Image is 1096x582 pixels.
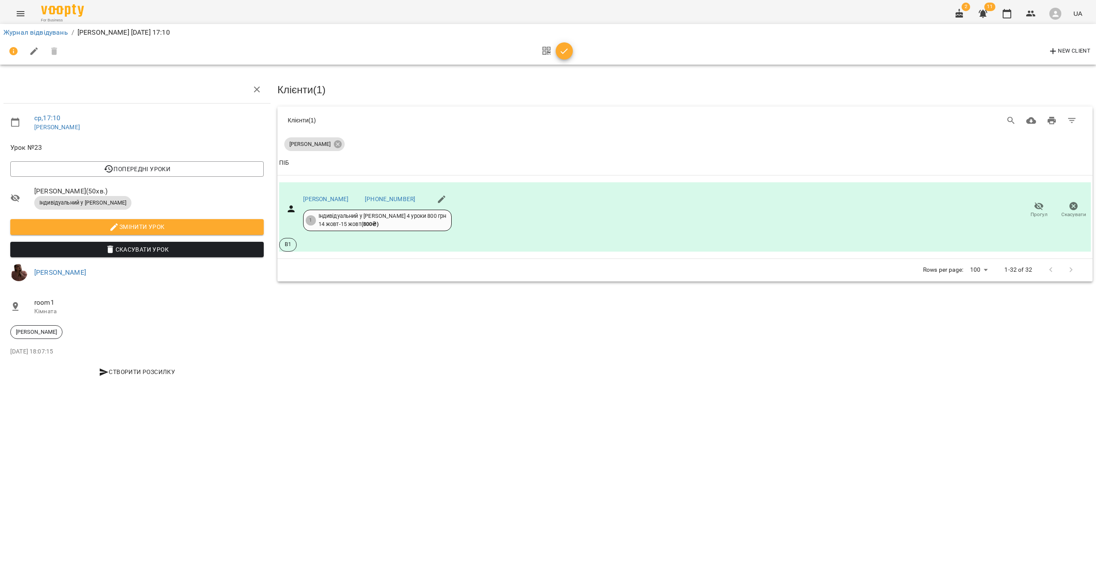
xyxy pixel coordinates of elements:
[1022,198,1056,222] button: Прогул
[10,219,264,235] button: Змінити урок
[1070,6,1086,21] button: UA
[280,241,296,248] span: B1
[923,266,963,274] p: Rows per page:
[10,264,27,281] img: 3c9324ac2b6f4726937e6d6256b13e9c.jpeg
[10,143,264,153] span: Урок №23
[17,244,257,255] span: Скасувати Урок
[303,196,349,202] a: [PERSON_NAME]
[41,18,84,23] span: For Business
[306,215,316,226] div: 1
[34,307,264,316] p: Кімната
[1030,211,1048,218] span: Прогул
[34,114,60,122] a: ср , 17:10
[1004,266,1032,274] p: 1-32 of 32
[17,222,257,232] span: Змінити урок
[361,221,378,227] b: ( 800 ₴ )
[34,124,80,131] a: [PERSON_NAME]
[279,158,289,168] div: ПІБ
[1056,198,1091,222] button: Скасувати
[1046,45,1093,58] button: New Client
[34,199,131,207] span: Індивідуальний у [PERSON_NAME]
[279,158,289,168] div: Sort
[10,364,264,380] button: Створити розсилку
[14,367,260,377] span: Створити розсилку
[41,4,84,17] img: Voopty Logo
[34,297,264,308] span: room1
[967,264,991,276] div: 100
[10,3,31,24] button: Menu
[11,328,62,336] span: [PERSON_NAME]
[34,268,86,276] a: [PERSON_NAME]
[1048,46,1090,56] span: New Client
[3,28,68,36] a: Журнал відвідувань
[71,27,74,38] li: /
[1061,211,1086,218] span: Скасувати
[17,164,257,174] span: Попередні уроки
[365,196,415,202] a: [PHONE_NUMBER]
[319,212,447,228] div: Індивідуальний у [PERSON_NAME] 4 уроки 800 грн 14 жовт - 15 жовт
[288,116,658,125] div: Клієнти ( 1 )
[1062,110,1082,131] button: Фільтр
[1073,9,1082,18] span: UA
[277,107,1093,134] div: Table Toolbar
[3,27,1093,38] nav: breadcrumb
[984,3,995,11] span: 11
[277,84,1093,95] h3: Клієнти ( 1 )
[77,27,170,38] p: [PERSON_NAME] [DATE] 17:10
[10,325,63,339] div: [PERSON_NAME]
[962,3,970,11] span: 2
[1001,110,1022,131] button: Search
[284,140,336,148] span: [PERSON_NAME]
[34,186,264,196] span: [PERSON_NAME] ( 50 хв. )
[284,137,345,151] div: [PERSON_NAME]
[10,347,264,356] p: [DATE] 18:07:15
[1021,110,1042,131] button: Завантажити CSV
[279,158,1091,168] span: ПІБ
[10,242,264,257] button: Скасувати Урок
[10,161,264,177] button: Попередні уроки
[1042,110,1062,131] button: Друк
